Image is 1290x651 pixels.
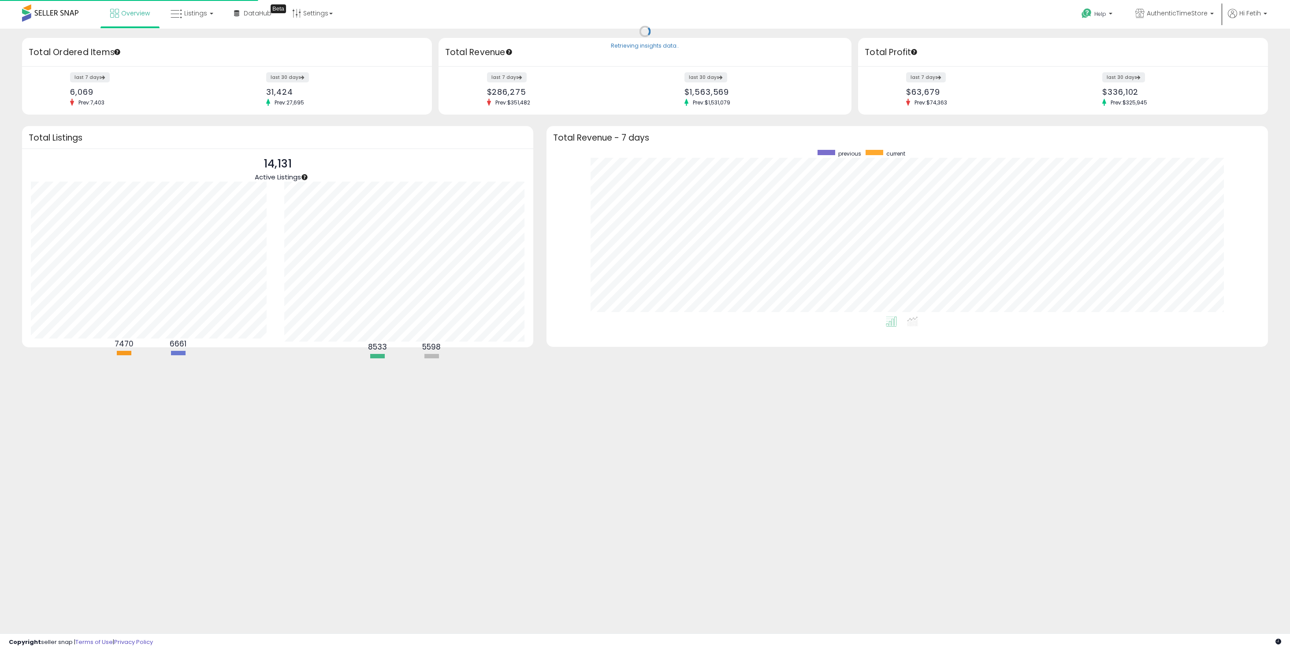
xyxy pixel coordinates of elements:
[70,87,220,97] div: 6,069
[1102,87,1253,97] div: $336,102
[422,342,441,352] b: 5598
[1094,10,1106,18] span: Help
[266,87,416,97] div: 31,424
[152,357,204,366] div: FBM
[886,150,905,157] span: current
[906,72,946,82] label: last 7 days
[1074,1,1121,29] a: Help
[184,9,207,18] span: Listings
[505,48,513,56] div: Tooltip anchor
[838,150,861,157] span: previous
[121,9,150,18] span: Overview
[244,9,271,18] span: DataHub
[611,42,679,50] div: Retrieving insights data..
[97,357,150,366] div: FBA
[271,4,286,13] div: Tooltip anchor
[910,48,918,56] div: Tooltip anchor
[301,173,309,181] div: Tooltip anchor
[29,134,527,141] h3: Total Listings
[684,87,836,97] div: $1,563,569
[70,72,110,82] label: last 7 days
[1147,9,1208,18] span: AuthenticTimeStore
[487,72,527,82] label: last 7 days
[906,87,1056,97] div: $63,679
[113,48,121,56] div: Tooltip anchor
[684,72,727,82] label: last 30 days
[255,172,301,182] span: Active Listings
[270,99,309,106] span: Prev: 27,695
[1106,99,1152,106] span: Prev: $325,945
[368,342,387,352] b: 8533
[491,99,535,106] span: Prev: $351,482
[1239,9,1261,18] span: Hi Fetih
[445,46,845,59] h3: Total Revenue
[115,339,134,349] b: 7470
[865,46,1261,59] h3: Total Profit
[910,99,952,106] span: Prev: $74,363
[255,156,301,172] p: 14,131
[170,339,186,349] b: 6661
[487,87,639,97] div: $286,275
[74,99,109,106] span: Prev: 7,403
[1081,8,1092,19] i: Get Help
[266,72,309,82] label: last 30 days
[29,46,425,59] h3: Total Ordered Items
[1102,72,1145,82] label: last 30 days
[553,134,1261,141] h3: Total Revenue - 7 days
[1228,9,1267,29] a: Hi Fetih
[688,99,735,106] span: Prev: $1,531,079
